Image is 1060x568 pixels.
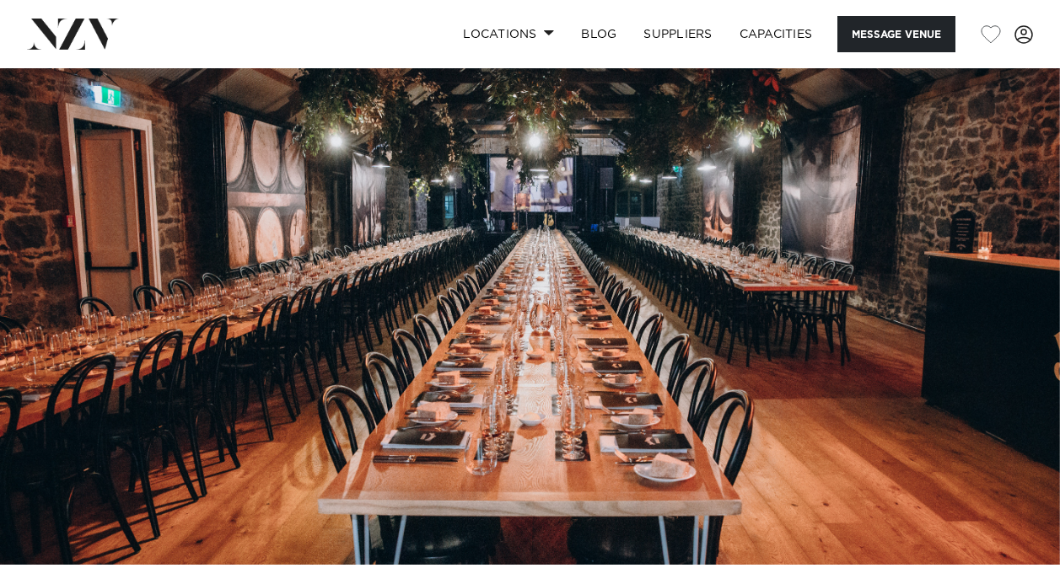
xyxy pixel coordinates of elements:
a: Locations [449,16,568,52]
a: SUPPLIERS [630,16,725,52]
button: Message Venue [837,16,955,52]
a: Capacities [726,16,826,52]
img: nzv-logo.png [27,19,119,49]
a: BLOG [568,16,630,52]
